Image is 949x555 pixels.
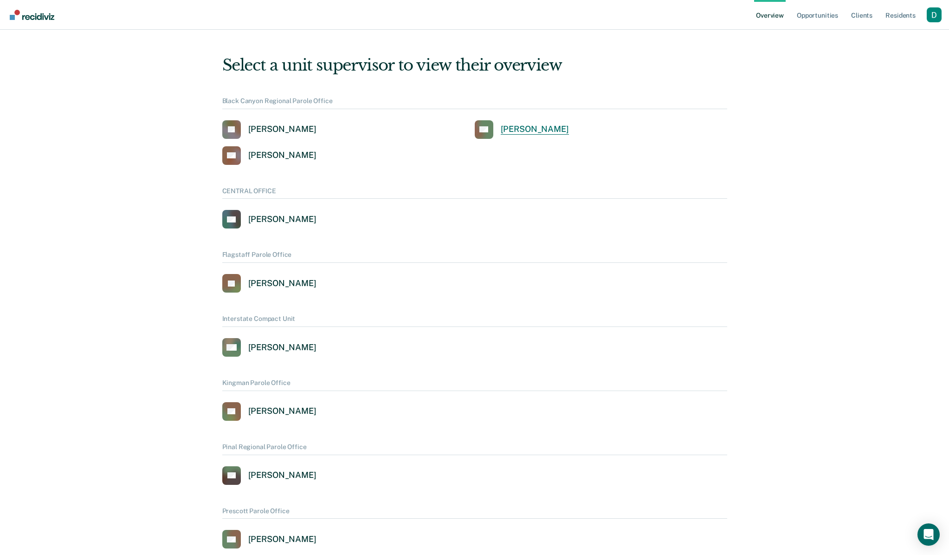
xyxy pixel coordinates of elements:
[222,443,727,455] div: Pinal Regional Parole Office
[248,214,316,225] div: [PERSON_NAME]
[222,120,316,139] a: [PERSON_NAME]
[501,124,569,135] div: [PERSON_NAME]
[248,406,316,417] div: [PERSON_NAME]
[248,124,316,135] div: [PERSON_NAME]
[927,7,942,22] button: Profile dropdown button
[248,150,316,161] div: [PERSON_NAME]
[222,97,727,109] div: Black Canyon Regional Parole Office
[222,274,316,293] a: [PERSON_NAME]
[475,120,569,139] a: [PERSON_NAME]
[222,338,316,357] a: [PERSON_NAME]
[222,530,316,548] a: [PERSON_NAME]
[222,379,727,391] div: Kingman Parole Office
[222,187,727,199] div: CENTRAL OFFICE
[248,278,316,289] div: [PERSON_NAME]
[248,534,316,545] div: [PERSON_NAME]
[222,251,727,263] div: Flagstaff Parole Office
[222,210,316,229] a: [PERSON_NAME]
[917,523,940,546] div: Open Intercom Messenger
[222,507,727,519] div: Prescott Parole Office
[222,146,316,165] a: [PERSON_NAME]
[10,10,54,20] img: Recidiviz
[248,470,316,481] div: [PERSON_NAME]
[248,342,316,353] div: [PERSON_NAME]
[222,402,316,421] a: [PERSON_NAME]
[222,56,727,75] div: Select a unit supervisor to view their overview
[222,466,316,485] a: [PERSON_NAME]
[222,315,727,327] div: Interstate Compact Unit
